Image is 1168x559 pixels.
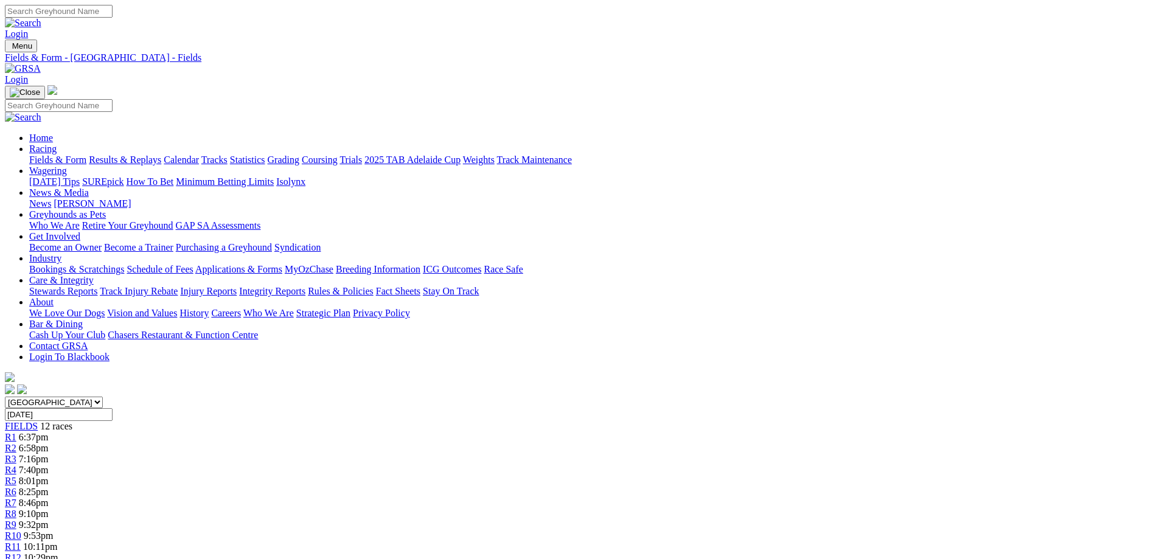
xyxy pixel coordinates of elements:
img: facebook.svg [5,384,15,394]
input: Search [5,5,113,18]
a: Greyhounds as Pets [29,209,106,220]
a: Privacy Policy [353,308,410,318]
a: Careers [211,308,241,318]
a: Stewards Reports [29,286,97,296]
span: 9:53pm [24,530,54,541]
a: Bar & Dining [29,319,83,329]
a: Home [29,133,53,143]
div: Greyhounds as Pets [29,220,1163,231]
a: Become an Owner [29,242,102,252]
a: Login To Blackbook [29,352,109,362]
a: SUREpick [82,176,123,187]
img: Search [5,112,41,123]
a: FIELDS [5,421,38,431]
input: Select date [5,408,113,421]
input: Search [5,99,113,112]
span: 6:58pm [19,443,49,453]
a: Fields & Form - [GEOGRAPHIC_DATA] - Fields [5,52,1163,63]
a: About [29,297,54,307]
a: R9 [5,519,16,530]
a: Cash Up Your Club [29,330,105,340]
div: News & Media [29,198,1163,209]
span: 9:10pm [19,509,49,519]
span: 9:32pm [19,519,49,530]
a: Results & Replays [89,155,161,165]
a: Statistics [230,155,265,165]
a: Minimum Betting Limits [176,176,274,187]
a: News [29,198,51,209]
a: MyOzChase [285,264,333,274]
div: Care & Integrity [29,286,1163,297]
div: About [29,308,1163,319]
span: 8:01pm [19,476,49,486]
img: twitter.svg [17,384,27,394]
a: 2025 TAB Adelaide Cup [364,155,461,165]
a: Who We Are [243,308,294,318]
a: Chasers Restaurant & Function Centre [108,330,258,340]
span: 7:40pm [19,465,49,475]
div: Racing [29,155,1163,165]
a: Race Safe [484,264,523,274]
span: 8:25pm [19,487,49,497]
a: Weights [463,155,495,165]
a: News & Media [29,187,89,198]
a: History [179,308,209,318]
a: Retire Your Greyhound [82,220,173,231]
span: Menu [12,41,32,50]
a: Get Involved [29,231,80,241]
a: Vision and Values [107,308,177,318]
a: R1 [5,432,16,442]
a: Industry [29,253,61,263]
span: 6:37pm [19,432,49,442]
a: Track Injury Rebate [100,286,178,296]
a: ICG Outcomes [423,264,481,274]
a: R5 [5,476,16,486]
a: R3 [5,454,16,464]
a: Who We Are [29,220,80,231]
a: Coursing [302,155,338,165]
div: Wagering [29,176,1163,187]
span: 8:46pm [19,498,49,508]
a: Isolynx [276,176,305,187]
a: Purchasing a Greyhound [176,242,272,252]
a: R6 [5,487,16,497]
a: Syndication [274,242,321,252]
a: Login [5,29,28,39]
a: Trials [339,155,362,165]
a: R7 [5,498,16,508]
a: Applications & Forms [195,264,282,274]
a: Breeding Information [336,264,420,274]
img: GRSA [5,63,41,74]
a: [PERSON_NAME] [54,198,131,209]
a: How To Bet [127,176,174,187]
a: Track Maintenance [497,155,572,165]
a: [DATE] Tips [29,176,80,187]
a: R4 [5,465,16,475]
a: Fields & Form [29,155,86,165]
a: Wagering [29,165,67,176]
img: Search [5,18,41,29]
a: R11 [5,541,21,552]
div: Industry [29,264,1163,275]
a: Stay On Track [423,286,479,296]
a: Strategic Plan [296,308,350,318]
a: R2 [5,443,16,453]
a: Fact Sheets [376,286,420,296]
span: 12 races [40,421,72,431]
span: R8 [5,509,16,519]
a: Bookings & Scratchings [29,264,124,274]
img: Close [10,88,40,97]
a: GAP SA Assessments [176,220,261,231]
img: logo-grsa-white.png [47,85,57,95]
a: Rules & Policies [308,286,374,296]
a: Racing [29,144,57,154]
a: R10 [5,530,21,541]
